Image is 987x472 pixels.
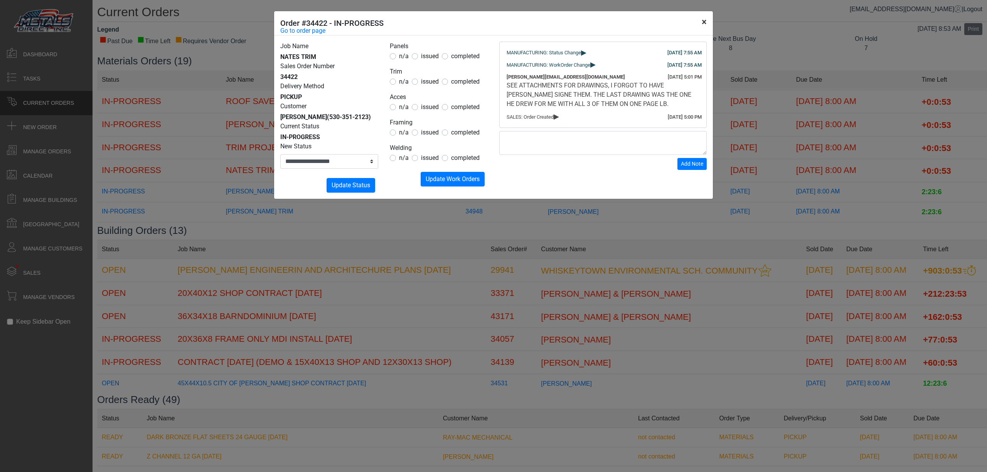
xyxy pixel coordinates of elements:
span: ▸ [590,62,596,67]
div: [PERSON_NAME] [280,113,378,122]
span: completed [451,154,480,161]
button: Add Note [677,158,707,170]
label: Delivery Method [280,82,324,91]
div: SEE ATTACHMENTS FOR DRAWINGS, I FORGOT TO HAVE [PERSON_NAME] SIGNE THEM. THE LAST DRAWING WAS THE... [507,81,699,109]
span: issued [421,103,439,111]
span: n/a [399,103,409,111]
a: Go to order page [280,26,325,35]
span: [PERSON_NAME][EMAIL_ADDRESS][DOMAIN_NAME] [507,74,625,80]
label: Customer [280,102,307,111]
h5: Order #34422 - IN-PROGRESS [280,17,384,29]
label: New Status [280,142,312,151]
div: [DATE] 7:55 AM [667,61,702,69]
label: Job Name [280,42,308,51]
div: [DATE] 7:55 AM [667,49,702,57]
div: SALES: Order Created [507,113,699,121]
span: completed [451,129,480,136]
div: 34422 [280,72,378,82]
span: ▸ [554,114,559,119]
span: completed [451,103,480,111]
button: Close [696,11,713,33]
button: Update Work Orders [421,172,485,186]
span: issued [421,154,439,161]
legend: Acces [390,92,488,102]
span: issued [421,78,439,85]
span: n/a [399,154,409,161]
legend: Panels [390,42,488,52]
label: Current Status [280,122,319,131]
legend: Trim [390,67,488,77]
span: NATES TRIM [280,53,316,60]
span: Add Note [681,161,703,167]
span: ▸ [581,50,586,55]
div: MANUFACTURING: Status Change [507,49,699,57]
span: (530-351-2123) [327,113,371,121]
legend: Framing [390,118,488,128]
span: issued [421,52,439,60]
span: Update Work Orders [426,175,480,183]
legend: Welding [390,143,488,153]
div: MANUFACTURING: WorkOrder Change [507,61,699,69]
span: completed [451,52,480,60]
span: issued [421,129,439,136]
button: Update Status [327,178,375,193]
span: Update Status [332,181,370,189]
span: n/a [399,129,409,136]
span: n/a [399,78,409,85]
span: n/a [399,52,409,60]
span: completed [451,78,480,85]
div: [DATE] 5:00 PM [668,113,702,121]
div: IN-PROGRESS [280,133,378,142]
div: PICKUP [280,92,378,102]
div: [DATE] 5:01 PM [668,73,702,81]
label: Sales Order Number [280,62,335,71]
